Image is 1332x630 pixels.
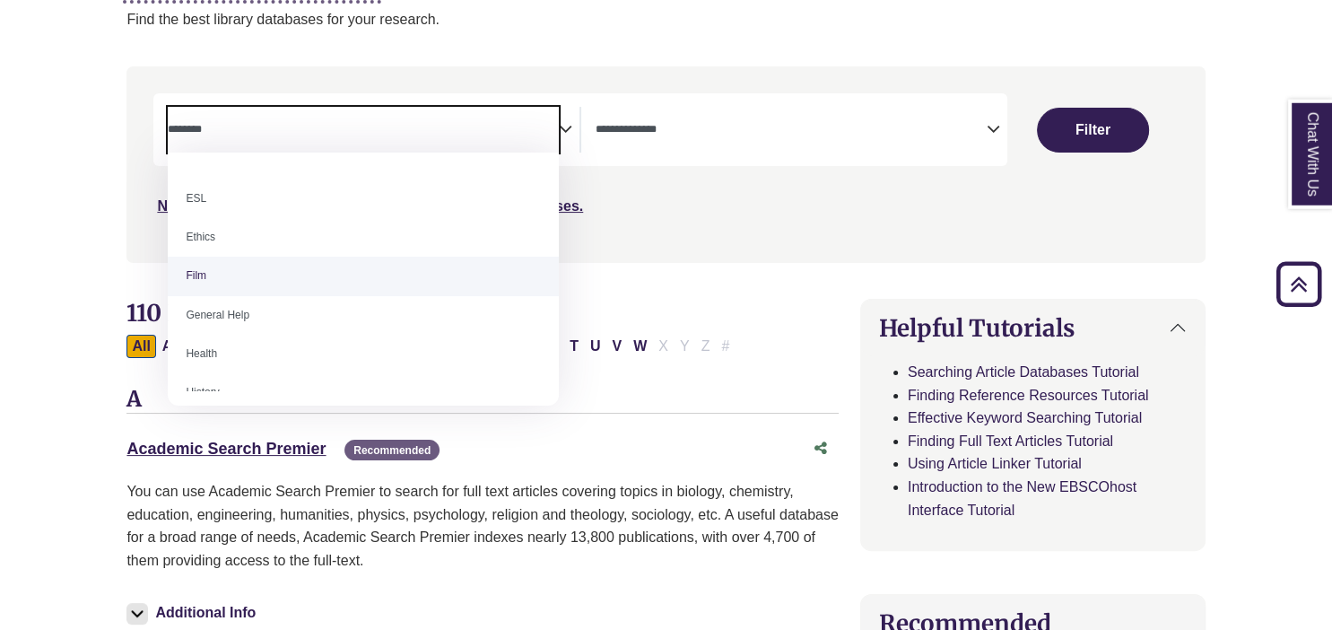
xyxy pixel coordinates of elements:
button: Additional Info [126,600,261,626]
button: Filter Results V [606,335,627,358]
button: Helpful Tutorials [861,300,1205,356]
textarea: Search [596,124,987,138]
div: Alpha-list to filter by first letter of database name [126,337,736,353]
button: Filter Results W [628,335,652,358]
nav: Search filters [126,66,1205,262]
li: History [168,373,559,412]
a: Finding Reference Resources Tutorial [908,388,1149,403]
a: Not sure where to start? Check our Recommended Databases. [157,198,583,214]
li: Health [168,335,559,373]
a: Effective Keyword Searching Tutorial [908,410,1142,425]
button: All [126,335,155,358]
li: Ethics [168,218,559,257]
span: 110 Databases [126,298,284,328]
span: Recommended [344,440,440,460]
li: Film [168,257,559,295]
a: Introduction to the New EBSCOhost Interface Tutorial [908,479,1136,518]
button: Filter Results A [157,335,178,358]
p: You can use Academic Search Premier to search for full text articles covering topics in biology, ... [126,480,839,572]
li: General Help [168,296,559,335]
button: Submit for Search Results [1037,108,1149,153]
button: Share this database [803,432,839,466]
a: Finding Full Text Articles Tutorial [908,433,1113,449]
button: Filter Results T [564,335,584,358]
li: ESL [168,179,559,218]
a: Using Article Linker Tutorial [908,456,1082,471]
a: Searching Article Databases Tutorial [908,364,1139,380]
p: Find the best library databases for your research. [126,8,1205,31]
a: Back to Top [1270,272,1328,296]
h3: A [126,387,839,414]
button: Filter Results U [585,335,606,358]
textarea: Search [168,124,559,138]
a: Academic Search Premier [126,440,326,458]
